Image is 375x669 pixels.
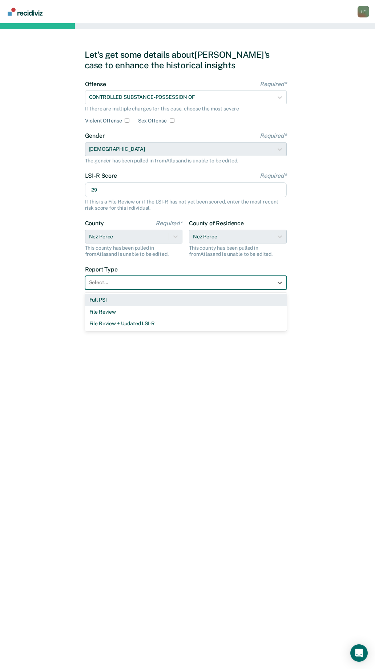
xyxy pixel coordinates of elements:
label: Violent Offense [85,118,122,124]
div: Open Intercom Messenger [350,644,368,662]
span: Required* [260,172,287,179]
label: Sex Offense [138,118,166,124]
button: Profile dropdown button [358,6,369,17]
div: L E [358,6,369,17]
img: Recidiviz [8,8,43,16]
div: If this is a File Review or if the LSI-R has not yet been scored, enter the most recent risk scor... [85,199,287,211]
label: Offense [85,81,287,88]
div: Full PSI [85,294,287,306]
div: Let's get some details about [PERSON_NAME]'s case to enhance the historical insights [85,49,291,70]
label: County [85,220,183,227]
div: File Review + Updated LSI-R [85,318,287,330]
div: If there are multiple charges for this case, choose the most severe [85,106,287,112]
button: Back [85,307,127,325]
span: Required* [156,220,182,227]
label: County of Residence [189,220,287,227]
span: Required* [260,81,287,88]
span: Required* [260,132,287,139]
div: This county has been pulled in from Atlas and is unable to be edited. [189,245,287,257]
div: This county has been pulled in from Atlas and is unable to be edited. [85,245,183,257]
label: LSI-R Score [85,172,287,179]
label: Gender [85,132,287,139]
label: Report Type [85,266,287,273]
div: File Review [85,306,287,318]
div: The gender has been pulled in from Atlas and is unable to be edited. [85,158,287,164]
